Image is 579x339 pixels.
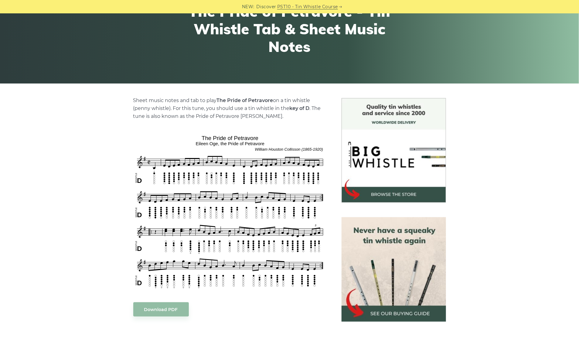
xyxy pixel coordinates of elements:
img: The Pride of Petravore Tin Whistle Tabs & Sheet Music [133,133,327,290]
h1: The Pride of Petravore - Tin Whistle Tab & Sheet Music Notes [178,3,401,55]
img: tin whistle buying guide [342,217,446,322]
a: Download PDF [133,302,189,317]
img: BigWhistle Tin Whistle Store [342,98,446,203]
span: Discover [256,3,276,10]
strong: The Pride of Petravore [217,98,273,103]
p: Sheet music notes and tab to play on a tin whistle (penny whistle). For this tune, you should use... [133,97,327,120]
a: PST10 - Tin Whistle Course [277,3,338,10]
strong: key of D [290,105,310,111]
span: NEW: [242,3,254,10]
